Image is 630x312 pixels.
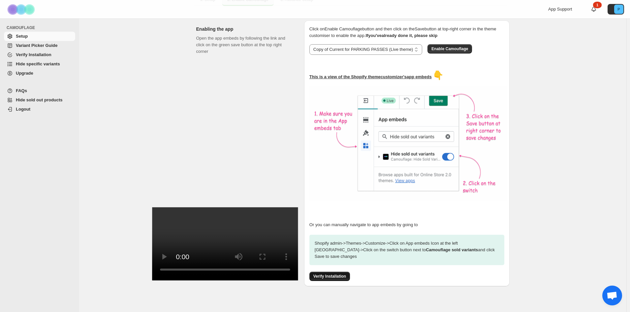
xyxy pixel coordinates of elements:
[309,74,432,79] u: This is a view of the Shopify theme customizer's app embeds
[4,59,75,69] a: Hide specific variants
[4,105,75,114] a: Logout
[196,26,294,32] h2: Enabling the app
[152,207,298,280] video: Enable Camouflage in theme app embeds
[16,97,63,102] span: Hide sold out products
[4,95,75,105] a: Hide sold out products
[590,6,597,13] a: 1
[309,26,504,39] p: Click on Enable Camouflage button and then click on the Save button at top-right corner in the th...
[16,34,28,39] span: Setup
[431,46,468,52] span: Enable Camouflage
[16,71,33,76] span: Upgrade
[16,107,30,112] span: Logout
[593,2,602,8] div: 1
[365,33,437,38] b: If you've already done it, please skip
[7,25,76,30] span: CAMOUFLAGE
[4,69,75,78] a: Upgrade
[16,52,51,57] span: Verify Installation
[309,222,504,228] p: Or you can manually navigate to app embeds by going to
[309,86,507,201] img: camouflage-enable
[4,41,75,50] a: Variant Picker Guide
[16,61,60,66] span: Hide specific variants
[427,44,472,53] button: Enable Camouflage
[16,43,57,48] span: Variant Picker Guide
[313,274,346,279] span: Verify Installation
[608,4,624,15] button: Avatar with initials P
[196,35,294,271] div: Open the app embeds by following the link and click on the green save button at the top right corner
[4,32,75,41] a: Setup
[614,5,623,14] span: Avatar with initials P
[309,274,350,279] a: Verify Installation
[427,46,472,51] a: Enable Camouflage
[309,272,350,281] button: Verify Installation
[602,286,622,305] a: Open chat
[4,50,75,59] a: Verify Installation
[16,88,27,93] span: FAQs
[426,247,478,252] strong: Camouflage sold variants
[433,70,443,80] span: 👇
[5,0,38,18] img: Camouflage
[309,235,504,265] p: Shopify admin -> Themes -> Customize -> Click on App embeds Icon at the left [GEOGRAPHIC_DATA] ->...
[617,7,620,11] text: P
[4,86,75,95] a: FAQs
[548,7,572,12] span: App Support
